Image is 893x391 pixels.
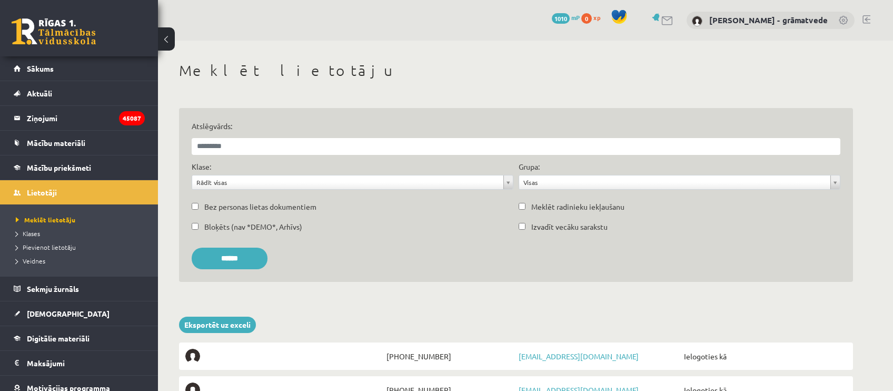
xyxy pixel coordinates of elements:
span: Mācību priekšmeti [27,163,91,172]
span: Digitālie materiāli [27,334,90,343]
a: Mācību materiāli [14,131,145,155]
a: Rīgas 1. Tālmācības vidusskola [12,18,96,45]
span: Veidnes [16,257,45,265]
a: Rādīt visas [192,175,513,189]
a: 0 xp [581,13,606,22]
a: [EMAIL_ADDRESS][DOMAIN_NAME] [519,351,639,361]
label: Meklēt radinieku iekļaušanu [531,201,624,212]
label: Izvadīt vecāku sarakstu [531,221,608,232]
span: Aktuāli [27,89,52,98]
img: Antra Sondore - grāmatvede [692,16,702,26]
span: [DEMOGRAPHIC_DATA] [27,309,110,318]
span: 0 [581,13,592,24]
a: [DEMOGRAPHIC_DATA] [14,301,145,326]
label: Bez personas lietas dokumentiem [204,201,316,212]
label: Atslēgvārds: [192,121,840,132]
a: Digitālie materiāli [14,326,145,350]
h1: Meklēt lietotāju [179,62,853,80]
label: Bloķēts (nav *DEMO*, Arhīvs) [204,221,302,232]
a: Maksājumi [14,351,145,375]
span: mP [571,13,580,22]
a: Eksportēt uz exceli [179,317,256,333]
span: Lietotāji [27,188,57,197]
i: 45087 [119,111,145,125]
a: Aktuāli [14,81,145,105]
label: Grupa: [519,161,540,172]
legend: Ziņojumi [27,106,145,130]
span: [PHONE_NUMBER] [384,349,516,364]
span: Klases [16,229,40,238]
span: Ielogoties kā [681,349,847,364]
span: Mācību materiāli [27,138,85,148]
a: Ziņojumi45087 [14,106,145,130]
span: Pievienot lietotāju [16,243,76,251]
a: Visas [519,175,840,189]
span: Meklēt lietotāju [16,216,75,224]
span: Sākums [27,64,54,73]
span: Rādīt visas [196,175,499,189]
span: Visas [523,175,826,189]
a: Meklēt lietotāju [16,215,147,224]
a: Klases [16,229,147,238]
a: Sākums [14,56,145,81]
a: Veidnes [16,256,147,266]
span: 1010 [552,13,570,24]
a: Sekmju žurnāls [14,277,145,301]
span: Sekmju žurnāls [27,284,79,294]
a: Lietotāji [14,180,145,204]
a: [PERSON_NAME] - grāmatvede [709,15,828,25]
a: Mācību priekšmeti [14,155,145,180]
label: Klase: [192,161,211,172]
a: 1010 mP [552,13,580,22]
legend: Maksājumi [27,351,145,375]
span: xp [593,13,600,22]
a: Pievienot lietotāju [16,242,147,252]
